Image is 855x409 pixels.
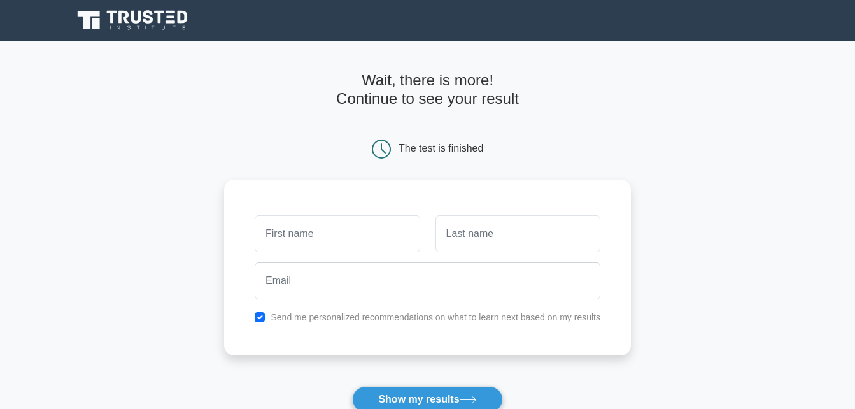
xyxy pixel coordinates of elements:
h4: Wait, there is more! Continue to see your result [224,71,631,108]
input: First name [255,215,420,252]
input: Last name [435,215,600,252]
input: Email [255,262,600,299]
label: Send me personalized recommendations on what to learn next based on my results [271,312,600,322]
div: The test is finished [399,143,483,154]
